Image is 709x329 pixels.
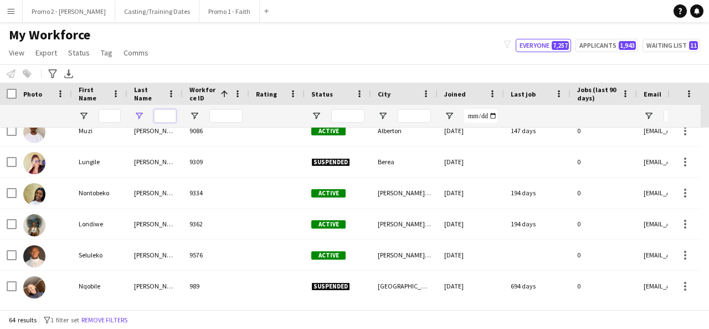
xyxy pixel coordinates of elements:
[689,41,698,50] span: 11
[23,121,45,143] img: Muzi Dube
[127,240,183,270] div: [PERSON_NAME]
[23,152,45,174] img: Lungile Dube
[9,48,24,58] span: View
[72,209,127,239] div: Londiwe
[378,111,388,121] button: Open Filter Menu
[571,146,637,177] div: 0
[577,85,617,102] span: Jobs (last 90 days)
[189,111,199,121] button: Open Filter Menu
[23,1,115,22] button: Promo 2 - [PERSON_NAME]
[644,111,654,121] button: Open Filter Menu
[516,39,571,52] button: Everyone7,257
[183,178,249,208] div: 9334
[134,85,163,102] span: Last Name
[127,271,183,301] div: [PERSON_NAME]
[23,245,45,267] img: Seluleko Dube
[438,146,504,177] div: [DATE]
[9,27,90,43] span: My Workforce
[438,209,504,239] div: [DATE]
[79,111,89,121] button: Open Filter Menu
[571,115,637,146] div: 0
[101,48,112,58] span: Tag
[183,115,249,146] div: 9086
[552,41,569,50] span: 7,257
[31,45,61,60] a: Export
[398,109,431,123] input: City Filter Input
[99,109,121,123] input: First Name Filter Input
[311,189,346,198] span: Active
[444,111,454,121] button: Open Filter Menu
[619,41,636,50] span: 1,943
[371,115,438,146] div: Alberton
[438,115,504,146] div: [DATE]
[4,45,29,60] a: View
[68,48,90,58] span: Status
[183,240,249,270] div: 9576
[576,39,638,52] button: Applicants1,943
[72,146,127,177] div: Lungile
[504,115,571,146] div: 147 days
[96,45,117,60] a: Tag
[571,178,637,208] div: 0
[127,178,183,208] div: [PERSON_NAME]
[79,85,107,102] span: First Name
[209,109,243,123] input: Workforce ID Filter Input
[183,209,249,239] div: 9362
[371,146,438,177] div: Berea
[183,146,249,177] div: 9309
[311,90,333,98] span: Status
[72,271,127,301] div: Nqobile
[464,109,497,123] input: Joined Filter Input
[46,67,59,80] app-action-btn: Advanced filters
[134,111,144,121] button: Open Filter Menu
[199,1,260,22] button: Promo 1 - Faith
[189,85,216,102] span: Workforce ID
[371,178,438,208] div: [PERSON_NAME] Bay
[438,178,504,208] div: [DATE]
[72,115,127,146] div: Muzi
[311,220,346,229] span: Active
[311,251,346,260] span: Active
[79,314,130,326] button: Remove filters
[504,271,571,301] div: 694 days
[438,271,504,301] div: [DATE]
[127,115,183,146] div: [PERSON_NAME]
[256,90,277,98] span: Rating
[371,240,438,270] div: [PERSON_NAME] Bay
[371,271,438,301] div: [GEOGRAPHIC_DATA]
[571,271,637,301] div: 0
[50,316,79,324] span: 1 filter set
[23,214,45,236] img: Londiwe Dube
[311,282,350,291] span: Suspended
[311,111,321,121] button: Open Filter Menu
[504,178,571,208] div: 194 days
[62,67,75,80] app-action-btn: Export XLSX
[115,1,199,22] button: Casting/Training Dates
[35,48,57,58] span: Export
[371,209,438,239] div: [PERSON_NAME] bay
[154,109,176,123] input: Last Name Filter Input
[311,127,346,135] span: Active
[511,90,536,98] span: Last job
[127,146,183,177] div: [PERSON_NAME]
[331,109,364,123] input: Status Filter Input
[183,271,249,301] div: 989
[571,240,637,270] div: 0
[571,209,637,239] div: 0
[127,209,183,239] div: [PERSON_NAME]
[644,90,661,98] span: Email
[643,39,700,52] button: Waiting list11
[119,45,153,60] a: Comms
[438,240,504,270] div: [DATE]
[23,183,45,205] img: Nontobeko Dube
[378,90,391,98] span: City
[72,178,127,208] div: Nontobeko
[23,90,42,98] span: Photo
[72,240,127,270] div: Seluleko
[124,48,148,58] span: Comms
[23,276,45,298] img: Nqobile Dube
[64,45,94,60] a: Status
[444,90,466,98] span: Joined
[311,158,350,166] span: Suspended
[504,209,571,239] div: 194 days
